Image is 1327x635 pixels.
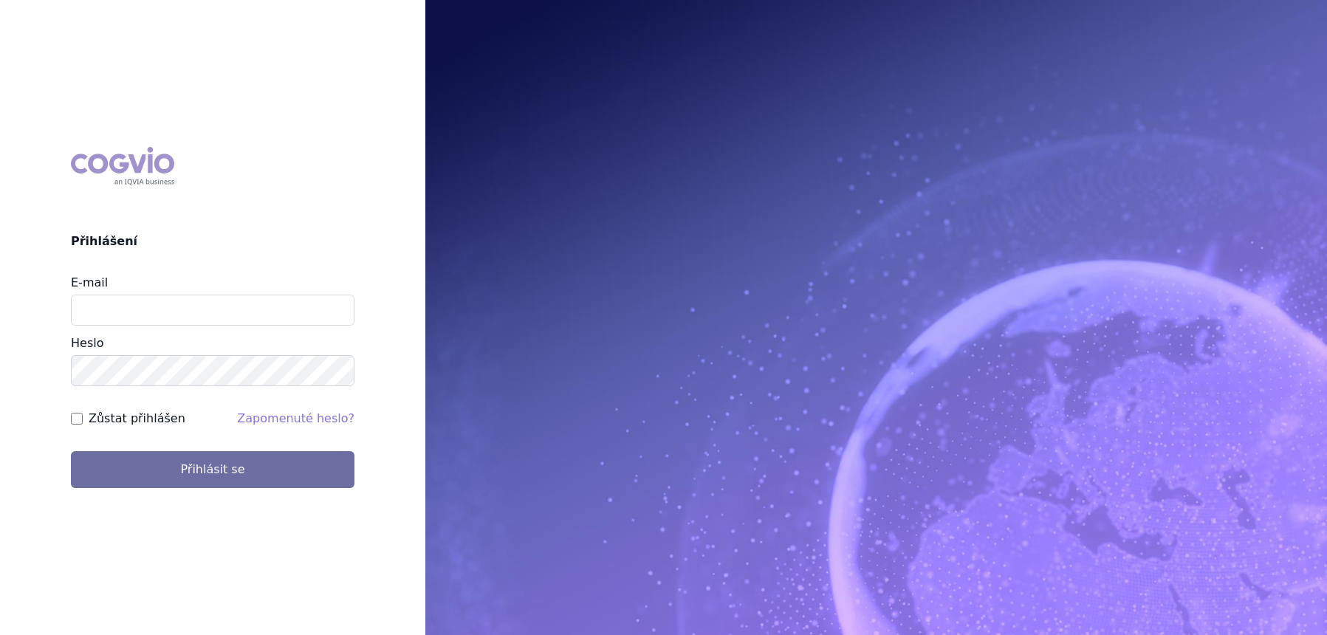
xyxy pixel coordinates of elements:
[71,275,108,289] label: E-mail
[71,233,354,250] h2: Přihlášení
[89,410,185,428] label: Zůstat přihlášen
[71,451,354,488] button: Přihlásit se
[237,411,354,425] a: Zapomenuté heslo?
[71,336,103,350] label: Heslo
[71,147,174,185] div: COGVIO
